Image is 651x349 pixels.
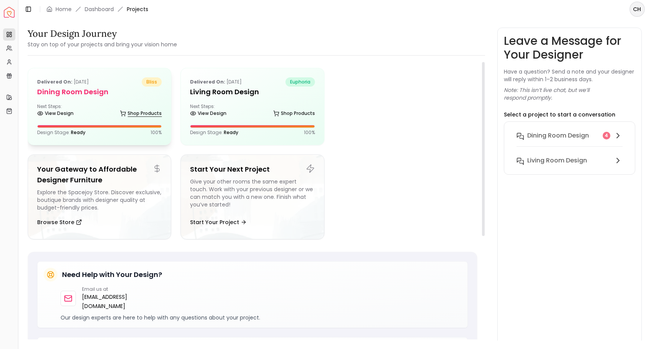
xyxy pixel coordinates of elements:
p: Design Stage: [37,129,85,136]
p: Have a question? Send a note and your designer will reply within 1–2 business days. [504,68,635,83]
small: Stay on top of your projects and bring your vision home [28,41,177,48]
p: [DATE] [190,77,242,87]
p: 100 % [151,129,162,136]
img: Spacejoy Logo [4,7,15,18]
div: 4 [603,132,610,139]
span: bliss [142,77,162,87]
h5: Dining Room Design [37,87,162,97]
b: Delivered on: [190,79,225,85]
a: View Design [190,108,226,119]
p: Design Stage: [190,129,238,136]
span: Projects [127,5,148,13]
h3: Leave a Message for Your Designer [504,34,635,62]
p: Our design experts are here to help with any questions about your project. [61,314,461,321]
button: CH [630,2,645,17]
h5: Start Your Next Project [190,164,315,175]
div: Next Steps: [190,103,315,119]
nav: breadcrumb [46,5,148,13]
a: Dashboard [85,5,114,13]
a: Start Your Next ProjectGive your other rooms the same expert touch. Work with your previous desig... [180,154,324,239]
span: euphoria [285,77,315,87]
div: Explore the Spacejoy Store. Discover exclusive, boutique brands with designer quality at budget-f... [37,188,162,211]
a: [EMAIL_ADDRESS][DOMAIN_NAME] [82,292,152,311]
h5: Living Room Design [190,87,315,97]
p: Email us at [82,286,152,292]
h5: Your Gateway to Affordable Designer Furniture [37,164,162,185]
a: Shop Products [273,108,315,119]
p: Note: This isn’t live chat, but we’ll respond promptly. [504,86,635,102]
span: Ready [71,129,85,136]
div: Give your other rooms the same expert touch. Work with your previous designer or we can match you... [190,178,315,211]
a: Shop Products [120,108,162,119]
a: Home [56,5,72,13]
h3: Your Design Journey [28,28,177,40]
p: Select a project to start a conversation [504,111,615,118]
span: CH [630,2,644,16]
a: Spacejoy [4,7,15,18]
button: Start Your Project [190,215,247,230]
h6: Dining Room Design [527,131,589,140]
a: Your Gateway to Affordable Designer FurnitureExplore the Spacejoy Store. Discover exclusive, bout... [28,154,171,239]
b: Delivered on: [37,79,72,85]
h5: Need Help with Your Design? [62,269,162,280]
div: Next Steps: [37,103,162,119]
a: View Design [37,108,74,119]
button: Living Room Design [510,153,629,168]
p: [DATE] [37,77,89,87]
button: Browse Store [37,215,82,230]
h6: Living Room Design [527,156,587,165]
p: 100 % [304,129,315,136]
button: Dining Room Design4 [510,128,629,153]
span: Ready [224,129,238,136]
